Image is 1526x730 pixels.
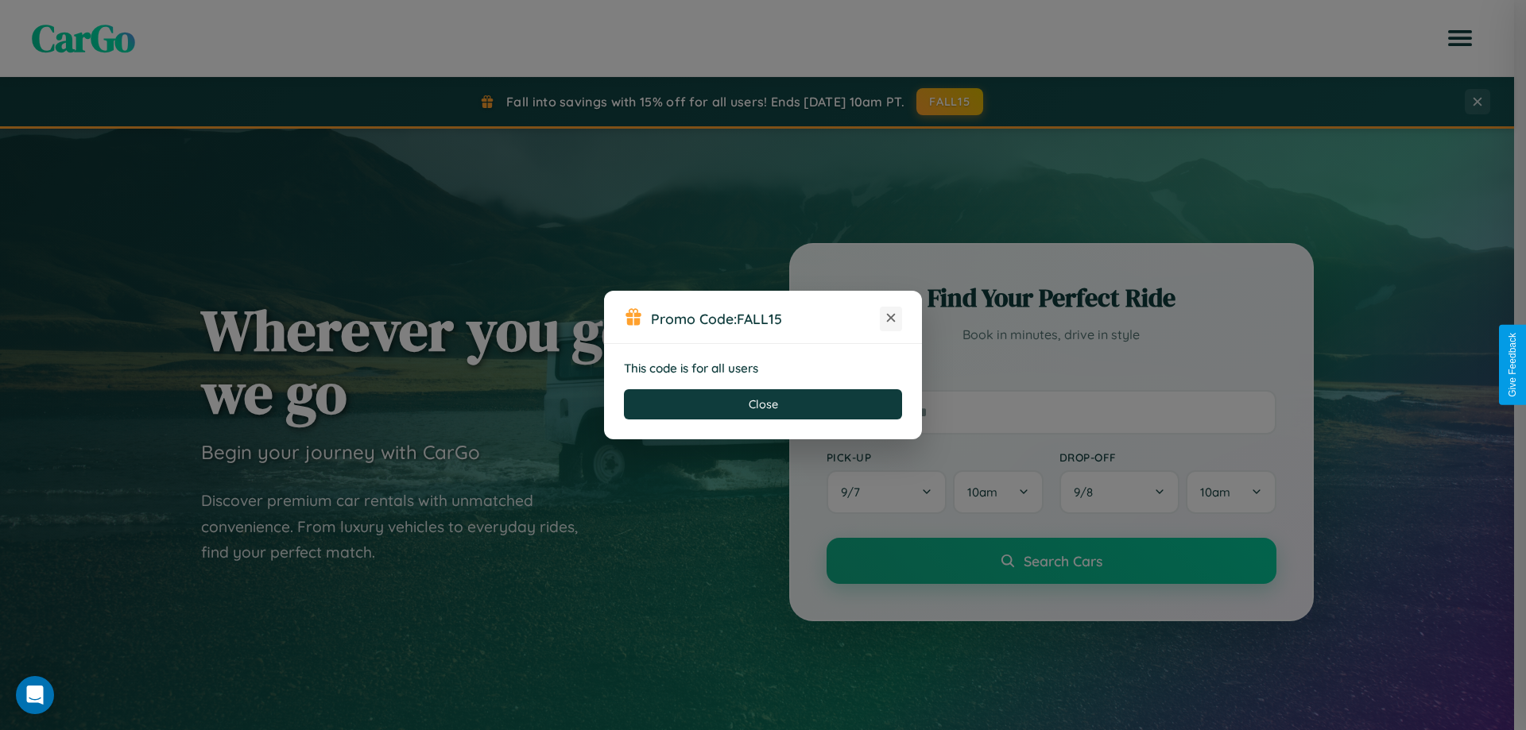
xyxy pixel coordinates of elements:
[624,389,902,419] button: Close
[737,310,782,327] b: FALL15
[651,310,880,327] h3: Promo Code:
[16,676,54,714] div: Open Intercom Messenger
[624,361,758,376] strong: This code is for all users
[1507,333,1518,397] div: Give Feedback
